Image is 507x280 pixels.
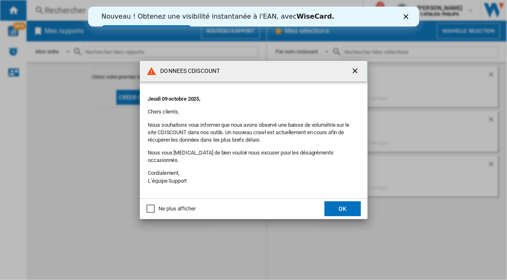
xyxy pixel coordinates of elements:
md-checkbox: Ne plus afficher [147,205,196,213]
h4: DONNEES CDISCOUNT [156,67,220,75]
button: getI18NText('BUTTONS.CLOSE_DIALOG') [348,63,364,80]
div: Ne plus afficher [159,205,196,212]
p: Chers clients, [148,108,359,116]
div: Close [315,7,324,12]
iframe: Intercom live chat banner [88,7,419,27]
strong: Jeudi 09 octobre 2025, [148,96,201,102]
button: OK [324,201,361,216]
p: Nous souhaitons vous informer que nous avons observé une baisse de volumétrie sur le site CDISCOU... [148,121,359,144]
p: Nous vous [MEDICAL_DATA] de bien vouloir nous excuser pour les désagréments occasionnés. [148,149,359,164]
a: Essayez dès maintenant ! [13,19,103,29]
p: Cordialement, L’équipe Support [148,169,359,184]
ng-md-icon: getI18NText('BUTTONS.CLOSE_DIALOG') [351,67,361,77]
